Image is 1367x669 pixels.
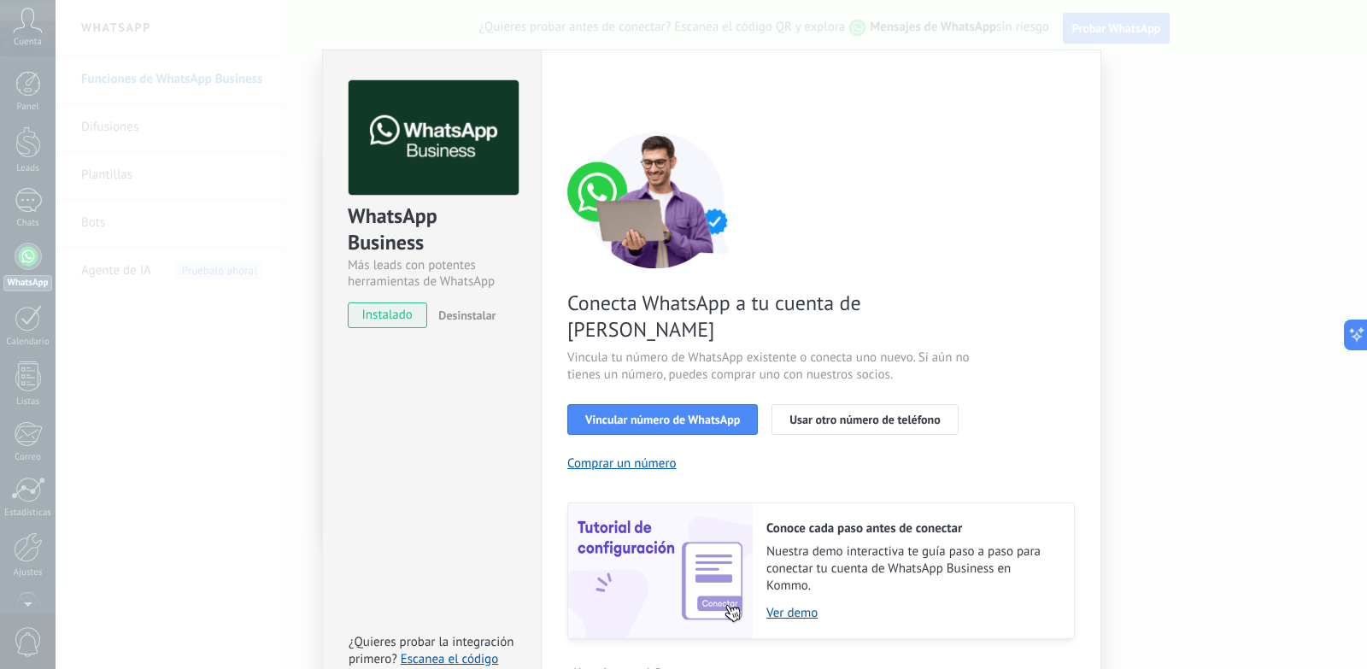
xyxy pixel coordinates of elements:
span: Usar otro número de teléfono [789,414,940,425]
span: Vincular número de WhatsApp [585,414,740,425]
button: Desinstalar [431,302,496,328]
span: Nuestra demo interactiva te guía paso a paso para conectar tu cuenta de WhatsApp Business en Kommo. [766,543,1057,595]
div: Más leads con potentes herramientas de WhatsApp [348,257,516,290]
img: logo_main.png [349,80,519,196]
button: Vincular número de WhatsApp [567,404,758,435]
h2: Conoce cada paso antes de conectar [766,520,1057,537]
button: Comprar un número [567,455,677,472]
span: instalado [349,302,426,328]
span: Vincula tu número de WhatsApp existente o conecta uno nuevo. Si aún no tienes un número, puedes c... [567,349,974,384]
button: Usar otro número de teléfono [772,404,958,435]
span: Desinstalar [438,308,496,323]
div: WhatsApp Business [348,202,516,257]
a: Ver demo [766,605,1057,621]
span: Conecta WhatsApp a tu cuenta de [PERSON_NAME] [567,290,974,343]
img: connect number [567,132,747,268]
span: ¿Quieres probar la integración primero? [349,634,514,667]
